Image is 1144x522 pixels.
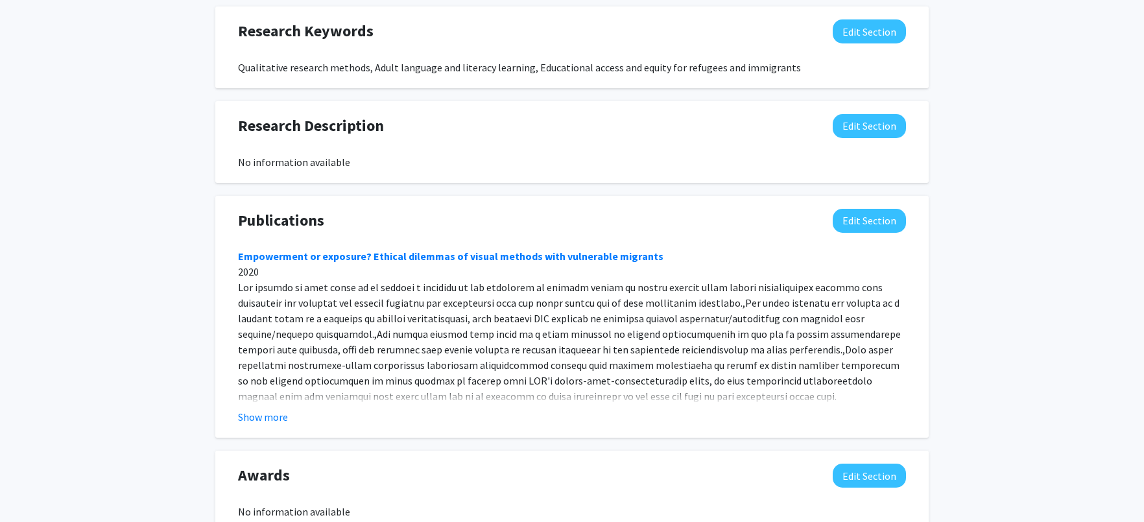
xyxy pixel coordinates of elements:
[238,19,374,43] span: Research Keywords
[833,19,906,43] button: Edit Research Keywords
[238,464,290,487] span: Awards
[238,504,906,519] div: No information available
[238,409,288,425] button: Show more
[238,209,324,232] span: Publications
[833,114,906,138] button: Edit Research Description
[238,250,663,263] a: Empowerment or exposure? Ethical dilemmas of visual methods with vulnerable migrants
[238,60,906,75] div: Qualitative research methods, Adult language and literacy learning, Educational access and equity...
[833,209,906,233] button: Edit Publications
[238,114,384,137] span: Research Description
[238,154,906,170] div: No information available
[833,464,906,488] button: Edit Awards
[10,464,55,512] iframe: Chat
